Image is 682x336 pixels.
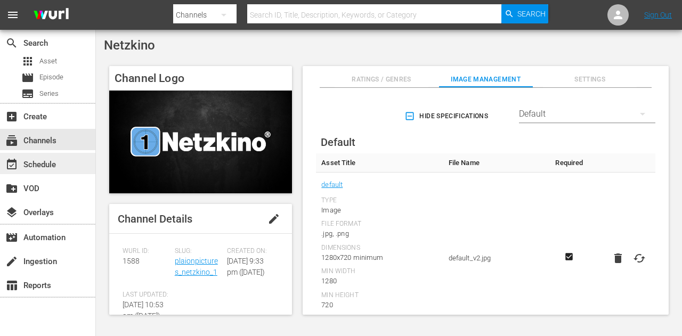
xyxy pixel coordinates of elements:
[321,252,437,263] div: 1280x720 minimum
[321,276,437,286] div: 1280
[5,110,18,123] span: Create
[5,231,18,244] span: Automation
[321,196,437,205] div: Type
[5,182,18,195] span: VOD
[402,101,492,131] button: Hide Specifications
[21,87,34,100] span: Series
[123,291,169,299] span: Last Updated:
[644,11,672,19] a: Sign Out
[104,38,155,53] span: Netzkino
[21,55,34,68] span: Asset
[563,252,575,261] svg: Required
[39,88,59,99] span: Series
[175,257,218,276] a: plaionpictures_netzkino_1
[123,247,169,256] span: Wurl ID:
[443,153,550,173] th: File Name
[5,255,18,268] span: Ingestion
[5,134,18,147] span: Channels
[5,158,18,171] span: Schedule
[39,72,63,83] span: Episode
[267,212,280,225] span: edit
[6,9,19,21] span: menu
[407,111,488,122] span: Hide Specifications
[109,66,292,91] h4: Channel Logo
[335,74,428,85] span: Ratings / Genres
[39,56,57,67] span: Asset
[550,153,588,173] th: Required
[5,206,18,219] span: Overlays
[261,206,287,232] button: edit
[123,300,164,320] span: [DATE] 10:53 am ([DATE])
[175,247,222,256] span: Slug:
[316,153,443,173] th: Asset Title
[321,220,437,228] div: File Format
[501,4,548,23] button: Search
[321,228,437,239] div: .jpg, .png
[321,315,437,323] div: Aspect Ratio
[118,212,192,225] span: Channel Details
[5,37,18,50] span: Search
[519,99,655,129] div: Default
[123,257,140,265] span: 1588
[227,257,265,276] span: [DATE] 9:33 pm ([DATE])
[321,244,437,252] div: Dimensions
[321,300,437,310] div: 720
[321,291,437,300] div: Min Height
[321,178,343,192] a: default
[5,279,18,292] span: Reports
[321,136,355,149] span: Default
[321,205,437,216] div: Image
[321,267,437,276] div: Min Width
[227,247,274,256] span: Created On:
[439,74,533,85] span: Image Management
[517,4,546,23] span: Search
[26,3,77,28] img: ans4CAIJ8jUAAAAAAAAAAAAAAAAAAAAAAAAgQb4GAAAAAAAAAAAAAAAAAAAAAAAAJMjXAAAAAAAAAAAAAAAAAAAAAAAAgAT5G...
[543,74,637,85] span: Settings
[21,71,34,84] span: Episode
[109,91,292,193] img: Netzkino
